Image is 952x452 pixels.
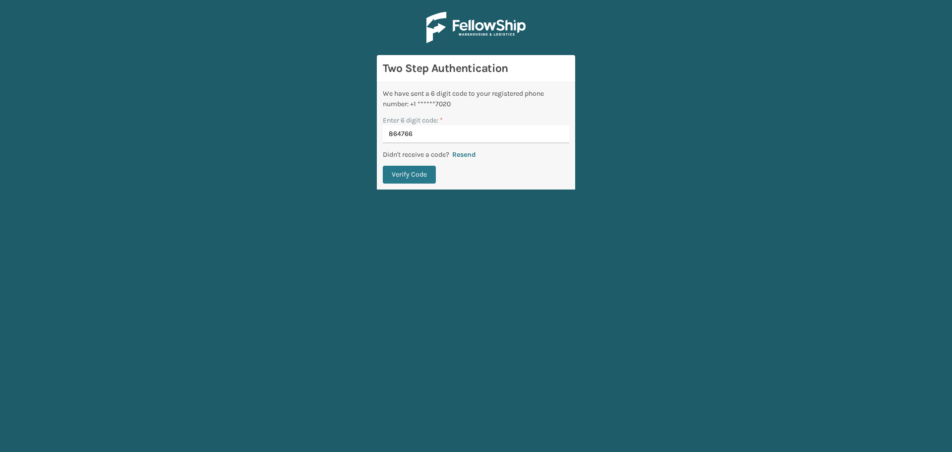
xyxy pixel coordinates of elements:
[383,61,569,76] h3: Two Step Authentication
[383,88,569,109] div: We have sent a 6 digit code to your registered phone number: +1 ******7020
[426,12,526,43] img: Logo
[383,166,436,184] button: Verify Code
[383,115,443,126] label: Enter 6 digit code:
[383,149,449,160] p: Didn't receive a code?
[449,150,479,159] button: Resend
